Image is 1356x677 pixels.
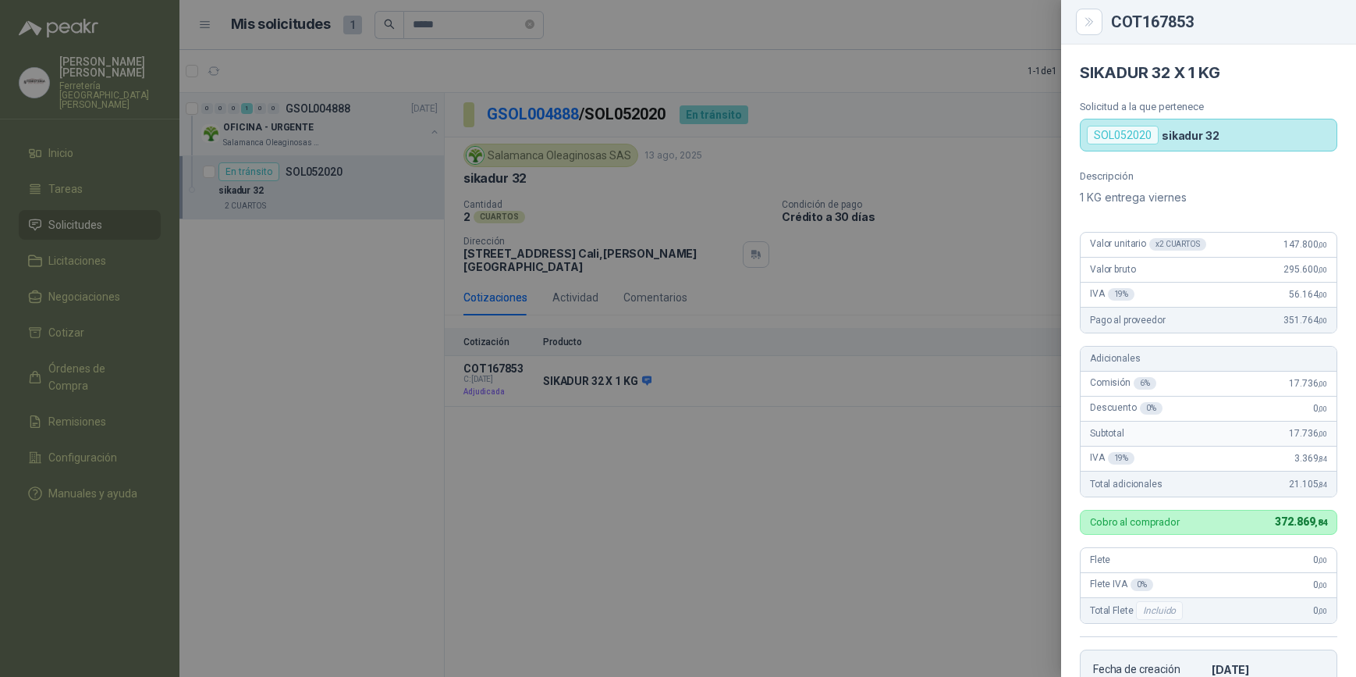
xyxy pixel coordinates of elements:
p: [DATE] [1212,663,1324,676]
p: Fecha de creación [1093,663,1205,676]
p: Cobro al comprador [1090,517,1180,527]
div: 0 % [1131,579,1153,591]
span: ,84 [1315,518,1327,528]
span: IVA [1090,288,1134,301]
p: 1 KG entrega viernes [1080,188,1337,207]
span: ,00 [1318,581,1327,590]
span: ,84 [1318,480,1327,489]
span: Valor bruto [1090,264,1135,275]
span: 0 [1313,605,1327,616]
div: Adicionales [1081,347,1336,372]
span: 0 [1313,403,1327,414]
p: sikadur 32 [1162,129,1219,142]
span: ,00 [1318,404,1327,413]
button: Close [1080,12,1099,31]
div: SOL052020 [1087,126,1159,144]
span: ,84 [1318,454,1327,463]
span: Pago al proveedor [1090,315,1166,326]
span: 3.369 [1294,453,1327,464]
span: ,00 [1318,265,1327,274]
span: 372.869 [1275,515,1327,528]
span: 295.600 [1283,264,1327,275]
div: 19 % [1108,452,1135,465]
div: Total adicionales [1081,472,1336,497]
span: 147.800 [1283,239,1327,250]
div: 0 % [1140,402,1163,415]
span: IVA [1090,452,1134,465]
h4: SIKADUR 32 X 1 KG [1080,63,1337,82]
span: Flete IVA [1090,579,1153,591]
span: Total Flete [1090,601,1186,620]
span: ,00 [1318,379,1327,388]
span: ,00 [1318,241,1327,249]
span: 351.764 [1283,315,1327,326]
span: ,00 [1318,290,1327,299]
span: Flete [1090,554,1110,565]
span: 0 [1313,554,1327,565]
span: ,00 [1318,607,1327,615]
span: Subtotal [1090,428,1124,439]
p: Descripción [1080,170,1337,182]
div: 6 % [1134,377,1156,390]
span: Valor unitario [1090,238,1206,251]
span: ,00 [1318,429,1327,438]
span: 0 [1313,579,1327,590]
span: 56.164 [1289,289,1327,300]
span: 17.736 [1289,378,1327,389]
span: ,00 [1318,556,1327,565]
span: ,00 [1318,316,1327,325]
div: 19 % [1108,288,1135,301]
span: Comisión [1090,377,1156,390]
span: 21.105 [1289,479,1327,490]
span: Descuento [1090,402,1163,415]
span: 17.736 [1289,428,1327,439]
div: x 2 CUARTOS [1149,238,1206,251]
div: Incluido [1136,601,1183,620]
div: COT167853 [1111,14,1337,30]
p: Solicitud a la que pertenece [1080,101,1337,112]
